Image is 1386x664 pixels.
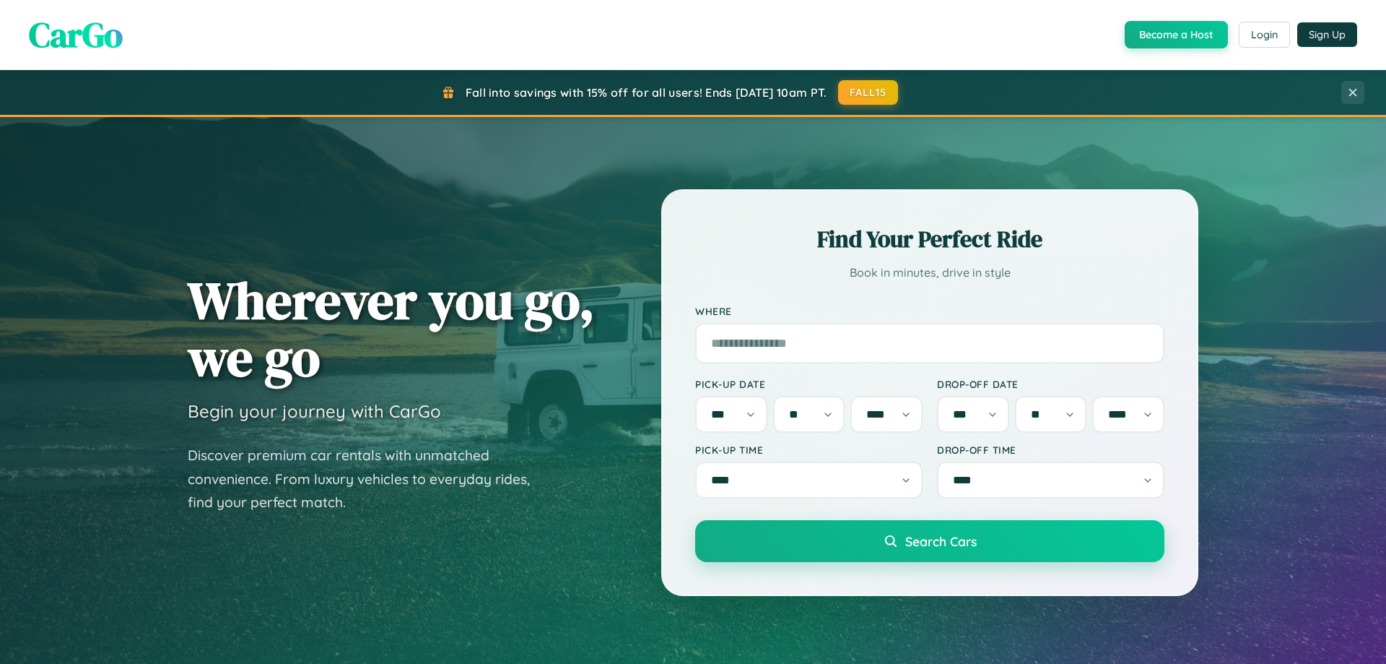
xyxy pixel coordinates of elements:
h2: Find Your Perfect Ride [695,223,1164,255]
button: FALL15 [838,80,899,105]
label: Pick-up Date [695,378,923,390]
span: Fall into savings with 15% off for all users! Ends [DATE] 10am PT. [466,85,827,100]
label: Drop-off Date [937,378,1164,390]
label: Pick-up Time [695,444,923,456]
button: Search Cars [695,520,1164,562]
span: CarGo [29,11,123,59]
button: Sign Up [1297,22,1357,47]
h1: Wherever you go, we go [188,272,595,386]
span: Search Cars [905,533,977,549]
h3: Begin your journey with CarGo [188,400,441,422]
label: Where [695,305,1164,317]
button: Become a Host [1125,21,1228,48]
label: Drop-off Time [937,444,1164,456]
p: Book in minutes, drive in style [695,262,1164,283]
p: Discover premium car rentals with unmatched convenience. From luxury vehicles to everyday rides, ... [188,444,549,514]
button: Login [1239,22,1290,48]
